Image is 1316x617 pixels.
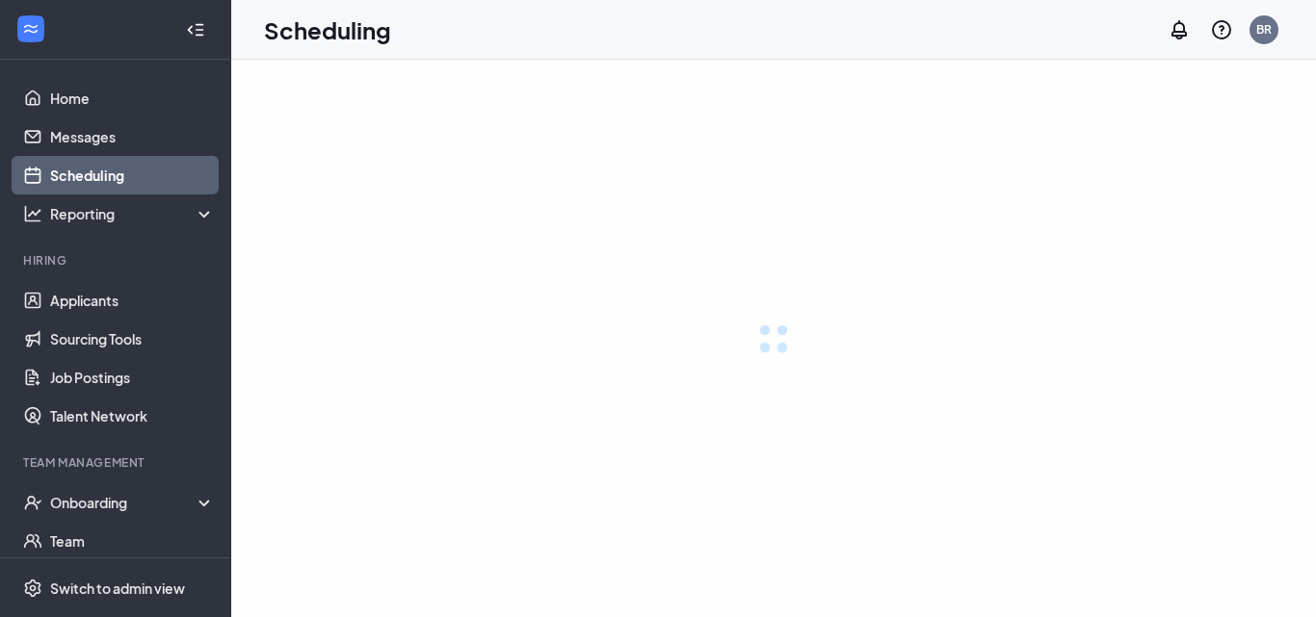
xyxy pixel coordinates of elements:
[50,522,215,560] a: Team
[23,454,211,471] div: Team Management
[50,320,215,358] a: Sourcing Tools
[21,19,40,39] svg: WorkstreamLogo
[186,20,205,39] svg: Collapse
[50,204,216,223] div: Reporting
[23,252,211,269] div: Hiring
[1168,18,1191,41] svg: Notifications
[1256,21,1272,38] div: BR
[23,493,42,512] svg: UserCheck
[23,578,42,598] svg: Settings
[1210,18,1233,41] svg: QuestionInfo
[50,156,215,194] a: Scheduling
[264,13,391,46] h1: Scheduling
[50,117,215,156] a: Messages
[50,578,185,598] div: Switch to admin view
[23,204,42,223] svg: Analysis
[50,358,215,397] a: Job Postings
[50,79,215,117] a: Home
[50,397,215,435] a: Talent Network
[50,493,216,512] div: Onboarding
[50,281,215,320] a: Applicants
